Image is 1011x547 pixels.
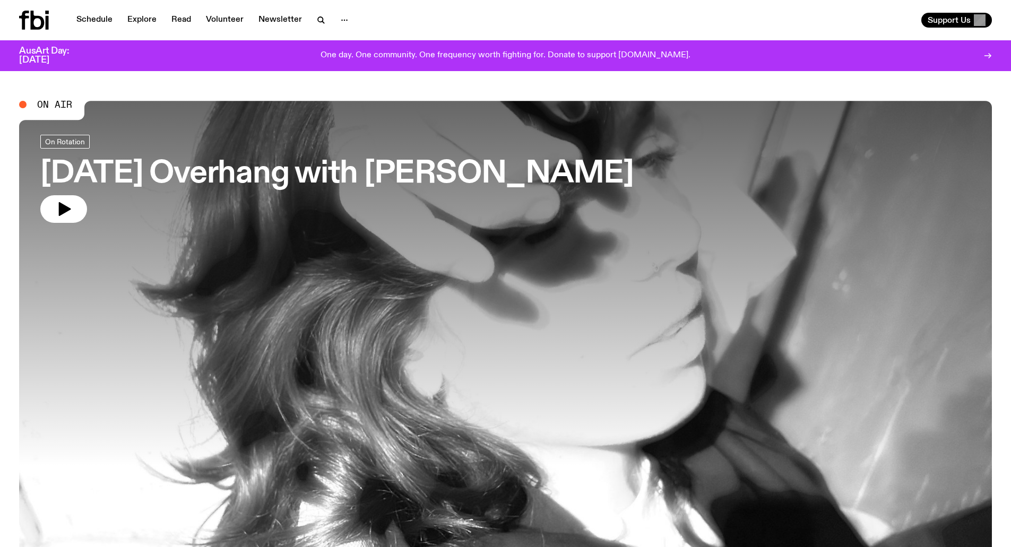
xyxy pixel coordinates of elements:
a: Explore [121,13,163,28]
a: Schedule [70,13,119,28]
a: Volunteer [200,13,250,28]
a: [DATE] Overhang with [PERSON_NAME] [40,135,634,223]
h3: [DATE] Overhang with [PERSON_NAME] [40,159,634,189]
span: On Rotation [45,137,85,145]
a: On Rotation [40,135,90,149]
a: Read [165,13,197,28]
p: One day. One community. One frequency worth fighting for. Donate to support [DOMAIN_NAME]. [321,51,690,60]
button: Support Us [921,13,992,28]
h3: AusArt Day: [DATE] [19,47,87,65]
span: Support Us [928,15,971,25]
span: On Air [37,100,72,109]
a: Newsletter [252,13,308,28]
